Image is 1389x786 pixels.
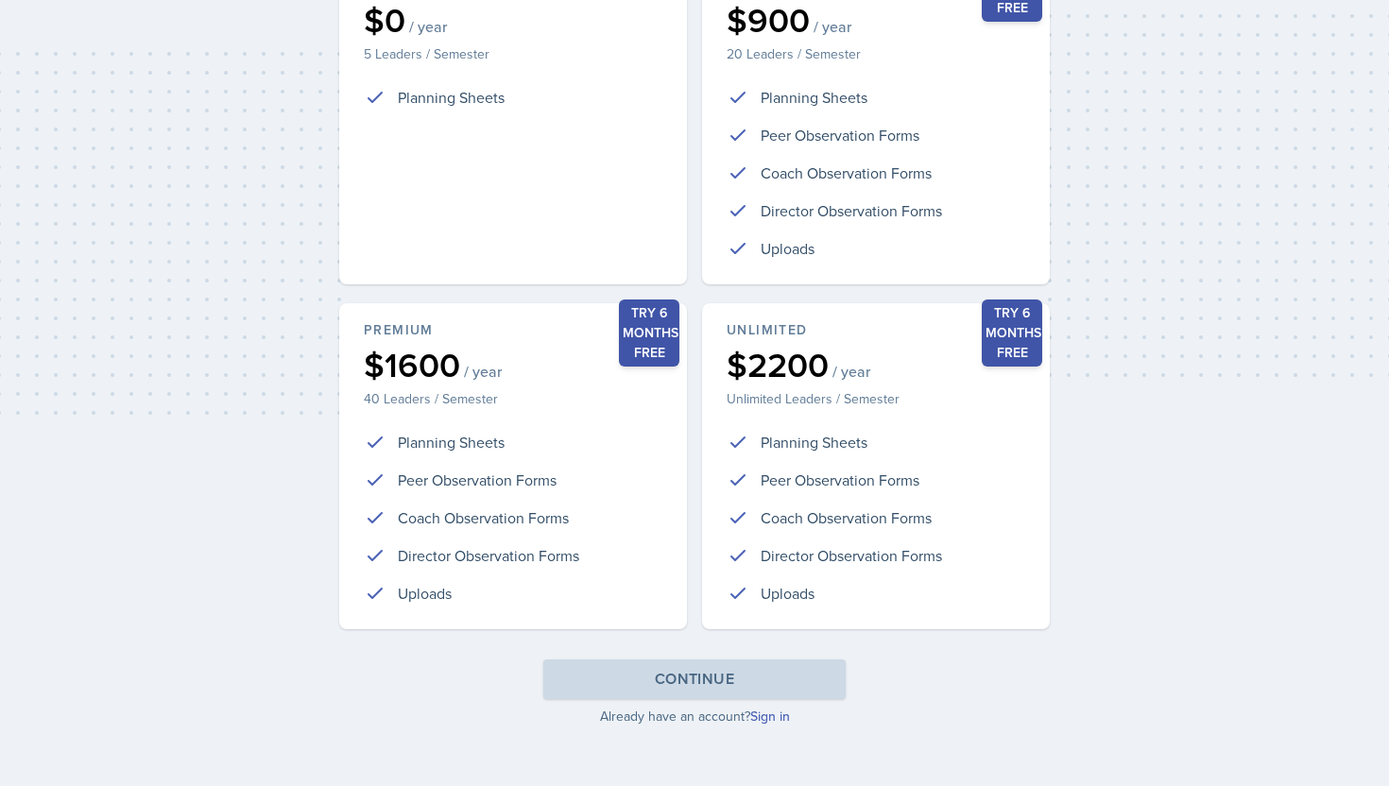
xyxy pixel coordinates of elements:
div: $0 [364,3,662,37]
p: Planning Sheets [761,431,867,453]
p: Director Observation Forms [761,544,942,567]
p: Coach Observation Forms [398,506,569,529]
p: Director Observation Forms [398,544,579,567]
p: Planning Sheets [398,431,505,453]
p: 20 Leaders / Semester [727,44,1025,63]
p: Planning Sheets [398,86,505,109]
p: Peer Observation Forms [398,469,557,491]
p: Unlimited Leaders / Semester [727,389,1025,408]
span: / year [832,362,870,381]
div: $2200 [727,348,1025,382]
div: $1600 [364,348,662,382]
div: $900 [727,3,1025,37]
span: / year [409,17,447,36]
p: Planning Sheets [761,86,867,109]
div: Unlimited [727,320,1025,340]
button: Continue [543,659,846,699]
p: Peer Observation Forms [761,124,919,146]
span: / year [814,17,851,36]
p: Uploads [761,582,815,605]
p: Peer Observation Forms [761,469,919,491]
p: Uploads [761,237,815,260]
a: Sign in [750,707,790,726]
p: Director Observation Forms [761,199,942,222]
div: Premium [364,320,662,340]
p: Uploads [398,582,452,605]
p: Already have an account? [339,707,1050,726]
span: / year [464,362,502,381]
div: Continue [655,668,734,691]
p: Coach Observation Forms [761,162,932,184]
div: Try 6 months free [619,299,679,367]
p: 40 Leaders / Semester [364,389,662,408]
div: Try 6 months free [982,299,1042,367]
p: 5 Leaders / Semester [364,44,662,63]
p: Coach Observation Forms [761,506,932,529]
